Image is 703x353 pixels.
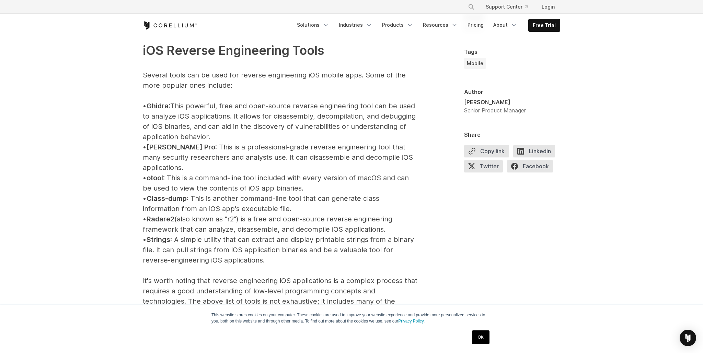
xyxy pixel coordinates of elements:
[507,160,553,172] span: Facebook
[147,174,163,182] span: otool
[143,43,324,58] span: iOS Reverse Engineering Tools
[293,19,333,31] a: Solutions
[680,330,696,346] div: Open Intercom Messenger
[513,145,555,157] span: LinkedIn
[464,88,560,95] div: Author
[463,19,488,31] a: Pricing
[467,60,483,67] span: Mobile
[211,312,492,324] p: This website stores cookies on your computer. These cookies are used to improve your website expe...
[147,143,215,151] span: [PERSON_NAME] Pro
[529,19,560,32] a: Free Trial
[465,1,477,13] button: Search
[464,160,507,175] a: Twitter
[464,98,526,106] div: [PERSON_NAME]
[143,21,197,29] a: Corellium Home
[464,131,560,138] div: Share
[293,19,560,32] div: Navigation Menu
[507,160,557,175] a: Facebook
[398,319,425,324] a: Privacy Policy.
[464,48,560,55] div: Tags
[419,19,462,31] a: Resources
[169,102,170,110] span: :
[489,19,521,31] a: About
[378,19,417,31] a: Products
[460,1,560,13] div: Navigation Menu
[147,194,187,203] span: Class-dump
[536,1,560,13] a: Login
[513,145,559,160] a: LinkedIn
[472,330,489,344] a: OK
[464,160,503,172] span: Twitter
[335,19,377,31] a: Industries
[480,1,533,13] a: Support Center
[147,235,170,244] span: Strings
[147,102,169,110] span: Ghidra
[464,145,509,157] button: Copy link
[464,106,526,114] div: Senior Product Manager
[147,215,174,223] span: Radare2
[464,58,486,69] a: Mobile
